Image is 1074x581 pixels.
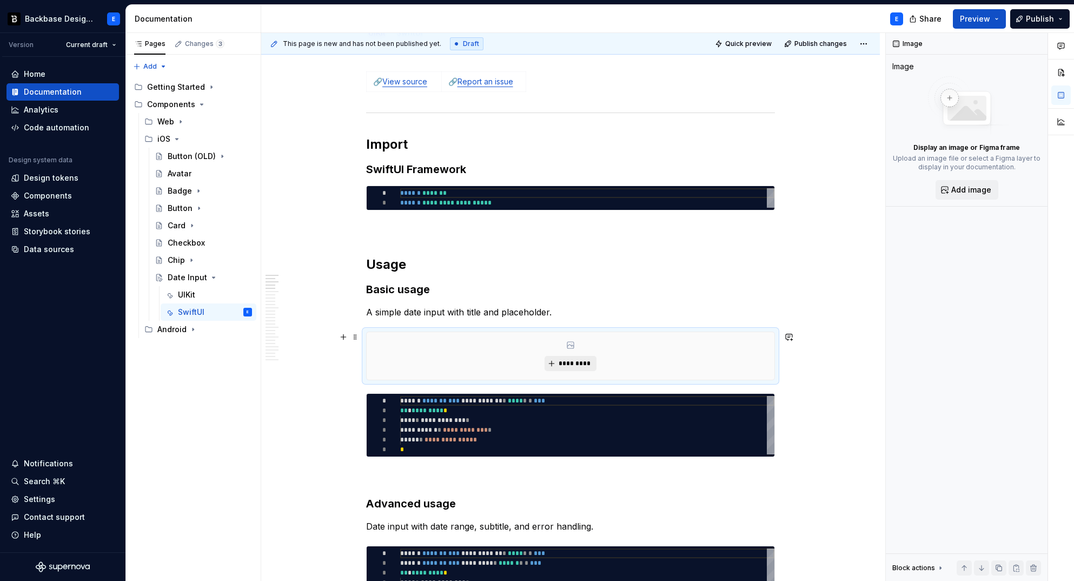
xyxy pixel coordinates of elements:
[6,241,119,258] a: Data sources
[140,130,256,148] div: iOS
[150,269,256,286] a: Date Input
[168,272,207,283] div: Date Input
[135,14,256,24] div: Documentation
[725,39,772,48] span: Quick preview
[458,77,513,86] a: Report an issue
[1026,14,1054,24] span: Publish
[150,200,256,217] a: Button
[168,220,185,231] div: Card
[9,156,72,164] div: Design system data
[6,205,119,222] a: Assets
[61,37,121,52] button: Current draft
[157,324,187,335] div: Android
[140,321,256,338] div: Android
[366,136,775,153] h2: Import
[24,122,89,133] div: Code automation
[147,82,205,93] div: Getting Started
[6,187,119,204] a: Components
[712,36,777,51] button: Quick preview
[892,564,935,572] div: Block actions
[24,244,74,255] div: Data sources
[24,87,82,97] div: Documentation
[130,78,256,338] div: Page tree
[24,458,73,469] div: Notifications
[140,113,256,130] div: Web
[892,560,945,576] div: Block actions
[161,286,256,303] a: UIKit
[168,203,193,214] div: Button
[168,186,192,196] div: Badge
[24,208,49,219] div: Assets
[150,182,256,200] a: Badge
[6,65,119,83] a: Home
[24,226,90,237] div: Storybook stories
[904,9,949,29] button: Share
[6,223,119,240] a: Storybook stories
[366,520,775,533] p: Date input with date range, subtitle, and error handling.
[247,307,249,318] div: E
[953,9,1006,29] button: Preview
[366,282,775,297] h3: Basic usage
[6,119,119,136] a: Code automation
[150,217,256,234] a: Card
[951,184,991,195] span: Add image
[143,62,157,71] span: Add
[463,39,479,48] span: Draft
[178,289,195,300] div: UIKit
[168,168,191,179] div: Avatar
[9,41,34,49] div: Version
[161,303,256,321] a: SwiftUIE
[168,255,185,266] div: Chip
[2,7,123,30] button: Backbase Design SystemE
[25,14,94,24] div: Backbase Design System
[150,148,256,165] a: Button (OLD)
[366,162,775,177] h3: SwiftUI Framework
[919,14,942,24] span: Share
[216,39,224,48] span: 3
[6,455,119,472] button: Notifications
[36,562,90,572] svg: Supernova Logo
[130,78,256,96] div: Getting Started
[24,476,65,487] div: Search ⌘K
[366,496,775,511] h3: Advanced usage
[157,116,174,127] div: Web
[24,69,45,80] div: Home
[892,61,914,72] div: Image
[150,252,256,269] a: Chip
[6,509,119,526] button: Contact support
[147,99,195,110] div: Components
[24,104,58,115] div: Analytics
[936,180,998,200] button: Add image
[960,14,990,24] span: Preview
[150,165,256,182] a: Avatar
[6,526,119,544] button: Help
[6,473,119,490] button: Search ⌘K
[168,237,205,248] div: Checkbox
[134,39,165,48] div: Pages
[150,234,256,252] a: Checkbox
[66,41,108,49] span: Current draft
[781,36,852,51] button: Publish changes
[895,15,898,23] div: E
[366,256,775,273] h2: Usage
[130,59,170,74] button: Add
[8,12,21,25] img: ef5c8306-425d-487c-96cf-06dd46f3a532.png
[1010,9,1070,29] button: Publish
[24,494,55,505] div: Settings
[24,530,41,540] div: Help
[24,190,72,201] div: Components
[157,134,170,144] div: iOS
[112,15,115,23] div: E
[6,169,119,187] a: Design tokens
[178,307,204,318] div: SwiftUI
[6,491,119,508] a: Settings
[892,154,1041,171] p: Upload an image file or select a Figma layer to display in your documentation.
[6,83,119,101] a: Documentation
[283,39,441,48] span: This page is new and has not been published yet.
[185,39,224,48] div: Changes
[366,306,775,319] p: A simple date input with title and placeholder.
[130,96,256,113] div: Components
[794,39,847,48] span: Publish changes
[448,76,519,87] p: 🔗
